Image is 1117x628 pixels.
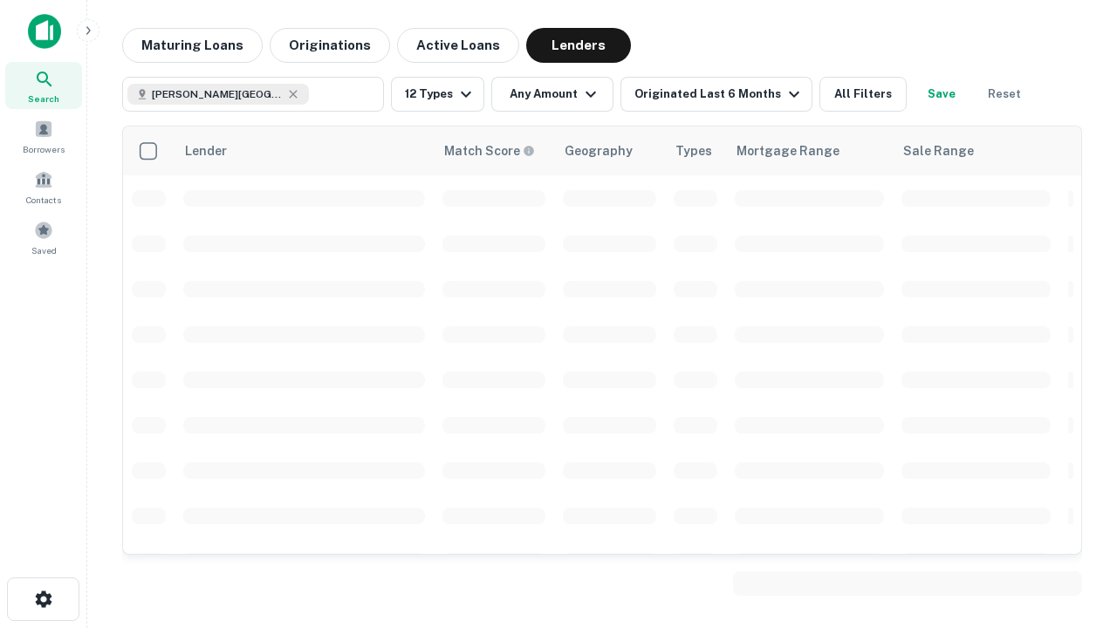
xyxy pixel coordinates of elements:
span: Borrowers [23,142,65,156]
span: Saved [31,243,57,257]
span: [PERSON_NAME][GEOGRAPHIC_DATA], [GEOGRAPHIC_DATA] [152,86,283,102]
div: Types [675,140,712,161]
h6: Match Score [444,141,531,160]
div: Originated Last 6 Months [634,84,805,105]
iframe: Chat Widget [1030,433,1117,516]
button: Reset [977,77,1032,112]
a: Search [5,62,82,109]
button: Active Loans [397,28,519,63]
img: capitalize-icon.png [28,14,61,49]
button: Save your search to get updates of matches that match your search criteria. [914,77,970,112]
div: Geography [565,140,633,161]
a: Contacts [5,163,82,210]
div: Lender [185,140,227,161]
div: Mortgage Range [737,140,839,161]
th: Capitalize uses an advanced AI algorithm to match your search with the best lender. The match sco... [434,126,554,175]
div: Capitalize uses an advanced AI algorithm to match your search with the best lender. The match sco... [444,141,535,160]
span: Search [28,92,59,106]
button: Originated Last 6 Months [620,77,812,112]
button: Lenders [526,28,631,63]
a: Borrowers [5,113,82,160]
th: Mortgage Range [726,126,893,175]
div: Sale Range [903,140,974,161]
a: Saved [5,214,82,261]
button: Originations [270,28,390,63]
th: Lender [175,126,434,175]
button: 12 Types [391,77,484,112]
th: Types [665,126,726,175]
th: Sale Range [893,126,1059,175]
span: Contacts [26,193,61,207]
button: Any Amount [491,77,613,112]
th: Geography [554,126,665,175]
button: Maturing Loans [122,28,263,63]
button: All Filters [819,77,907,112]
